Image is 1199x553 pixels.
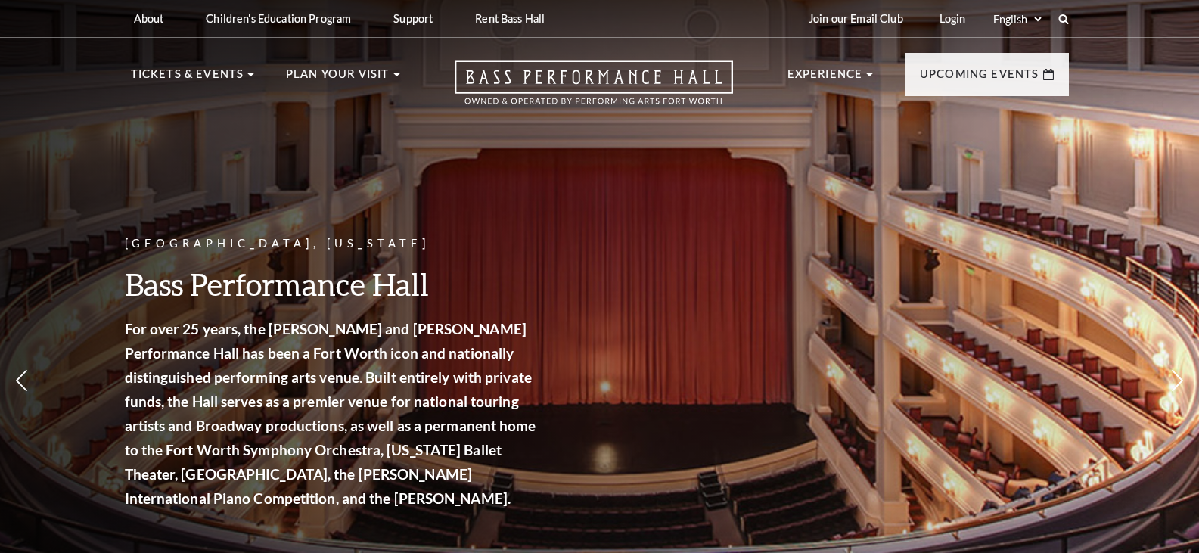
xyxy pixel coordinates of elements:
[131,65,244,92] p: Tickets & Events
[475,12,545,25] p: Rent Bass Hall
[393,12,433,25] p: Support
[787,65,863,92] p: Experience
[990,12,1044,26] select: Select:
[206,12,351,25] p: Children's Education Program
[125,265,541,303] h3: Bass Performance Hall
[125,320,536,507] strong: For over 25 years, the [PERSON_NAME] and [PERSON_NAME] Performance Hall has been a Fort Worth ico...
[920,65,1039,92] p: Upcoming Events
[125,235,541,253] p: [GEOGRAPHIC_DATA], [US_STATE]
[286,65,390,92] p: Plan Your Visit
[134,12,164,25] p: About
